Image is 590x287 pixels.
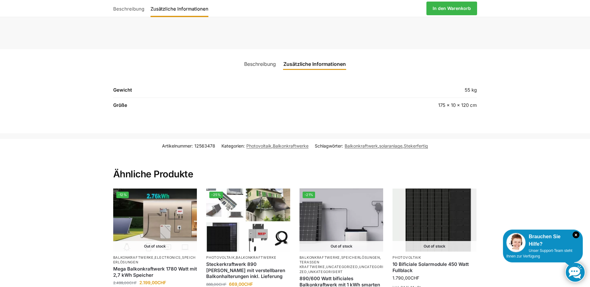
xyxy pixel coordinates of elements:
td: 55 kg [312,86,477,98]
p: , , , , , [300,255,383,275]
a: Speicherlösungen [341,255,380,260]
a: Beschreibung [240,57,280,71]
bdi: 2.499,00 [113,280,137,285]
table: Produktdetails [113,86,477,113]
span: Artikelnummer: [162,143,215,149]
img: Customer service [506,233,526,252]
img: 10 Bificiale Solarmodule 450 Watt Fullblack [393,189,476,251]
a: Uncategorized [326,265,358,269]
span: 12563478 [194,143,215,148]
span: CHF [219,282,226,287]
bdi: 888,00 [206,282,226,287]
a: solaranlage [379,143,402,148]
a: Photovoltaik [246,143,272,148]
iframe: Sicherer Rahmen für schnelle Bezahlvorgänge [345,18,478,35]
bdi: 2.199,00 [139,280,166,285]
a: Zusätzliche Informationen [280,57,350,71]
img: ASE 1000 Batteriespeicher [300,189,383,251]
a: -21% Out of stockASE 1000 Batteriespeicher [300,189,383,251]
a: Steckerkraftwerk 890 Watt mit verstellbaren Balkonhalterungen inkl. Lieferung [206,261,290,280]
div: Brauchen Sie Hilfe? [506,233,579,248]
a: Balkonkraftwerk [345,143,378,148]
a: Uncategorized [300,265,383,274]
a: Balkonkraftwerke [273,143,309,148]
a: Electronics [155,255,181,260]
i: Schließen [573,231,579,238]
p: , , [113,255,197,265]
a: Beschreibung [113,1,147,16]
a: Mega Balkonkraftwerk 1780 Watt mit 2,7 kWh Speicher [113,266,197,278]
p: , [206,255,290,260]
span: Kategorien: , [221,143,309,149]
td: 175 × 10 × 120 cm [312,98,477,113]
a: Speicherlösungen [113,255,196,264]
h2: Ähnliche Produkte [113,153,477,180]
a: Out of stock10 Bificiale Solarmodule 450 Watt Fullblack [393,189,476,251]
th: Größe [113,98,312,113]
a: In den Warenkorb [426,2,477,15]
a: -12% Out of stockSolaranlage mit 2,7 KW Batteriespeicher Genehmigungsfrei [113,189,197,251]
bdi: 1.790,00 [393,275,419,280]
img: 860 Watt Komplett mit Balkonhalterung [206,189,290,251]
span: CHF [129,280,137,285]
span: Schlagwörter: , , [315,143,428,149]
span: CHF [157,280,166,285]
a: 10 Bificiale Solarmodule 450 Watt Fullblack [393,261,476,273]
a: Terassen Kraftwerke [300,260,325,269]
a: Unkategorisiert [308,270,343,274]
a: Balkonkraftwerke [113,255,154,260]
a: Balkonkraftwerke [236,255,276,260]
a: Balkonkraftwerke [300,255,340,260]
a: Photovoltaik [206,255,235,260]
a: -25%860 Watt Komplett mit Balkonhalterung [206,189,290,251]
a: Photovoltaik [393,255,421,260]
a: Stekerfertig [404,143,428,148]
a: Zusätzliche Informationen [147,1,211,16]
span: CHF [244,281,253,287]
bdi: 669,00 [229,281,253,287]
span: CHF [411,275,419,280]
th: Gewicht [113,86,312,98]
img: Solaranlage mit 2,7 KW Batteriespeicher Genehmigungsfrei [113,189,197,251]
span: Unser Support-Team steht Ihnen zur Verfügung [506,248,572,258]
